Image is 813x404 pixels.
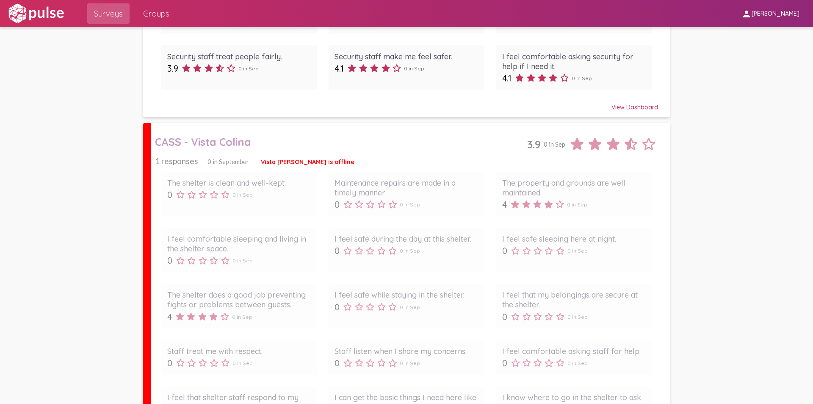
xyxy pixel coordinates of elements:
div: Staff listen when I share my concerns. [335,346,478,356]
span: 4 [502,199,507,210]
div: I feel that my belongings are secure at the shelter. [502,290,646,309]
span: 0 in Sep [232,360,253,366]
img: white-logo.svg [7,3,65,24]
div: I feel comfortable asking staff for help. [502,346,646,356]
button: [PERSON_NAME] [735,6,806,21]
div: Staff treat me with respect. [167,346,311,356]
span: 4.1 [335,63,344,74]
div: The shelter is clean and well-kept. [167,178,311,188]
a: Groups [136,3,176,24]
span: 0 in Sep [567,360,588,366]
span: 0 in Sep [572,75,592,81]
div: The shelter does a good job preventing fights or problems between guests. [167,290,311,309]
span: 4 [167,312,172,322]
div: I feel safe sleeping here at night. [502,234,646,244]
span: 0 in Sep [567,201,587,208]
div: I feel comfortable asking security for help if I need it. [502,52,646,71]
div: The property and grounds are well maintained. [502,178,646,198]
div: I feel safe during the day at this shelter. [335,234,478,244]
div: I feel safe while staying in the shelter. [335,290,478,300]
div: I feel comfortable sleeping and living in the shelter space. [167,234,311,254]
span: 0 [167,255,172,266]
span: 0 [335,199,340,210]
span: Groups [143,6,169,21]
span: [PERSON_NAME] [752,10,799,18]
span: 0 [335,302,340,312]
span: 0 in September [207,158,249,165]
span: 3.9 [167,63,178,74]
div: View Dashboard [155,96,658,111]
span: 0 [502,312,507,322]
span: 0 in Sep [400,304,420,310]
span: 0 in Sep [544,140,565,148]
span: 0 in Sep [232,314,252,320]
a: Surveys [87,3,130,24]
span: 0 in Sep [238,65,259,72]
span: 0 in Sep [232,257,253,264]
span: 1 responses [155,156,198,166]
span: 4.1 [502,73,512,84]
span: 0 in Sep [400,201,420,208]
span: 0 [502,358,507,368]
div: Maintenance repairs are made in a timely manner. [335,178,478,198]
span: Surveys [94,6,123,21]
mat-icon: person [741,9,752,19]
div: Security staff treat people fairly. [167,52,311,61]
span: 0 [335,358,340,368]
span: 0 [502,245,507,256]
span: 0 [335,245,340,256]
div: Security staff make me feel safer. [335,52,478,61]
span: 0 in Sep [400,360,420,366]
span: 0 [167,358,172,368]
span: Vista [PERSON_NAME] is offline [261,158,354,166]
span: 3.9 [527,138,541,151]
span: 0 in Sep [567,314,588,320]
span: 0 in Sep [232,192,253,198]
span: 0 [167,189,172,200]
span: 0 in Sep [400,248,420,254]
span: 0 in Sep [567,248,588,254]
span: 0 in Sep [404,65,424,72]
div: CASS - Vista Colina [155,135,527,148]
